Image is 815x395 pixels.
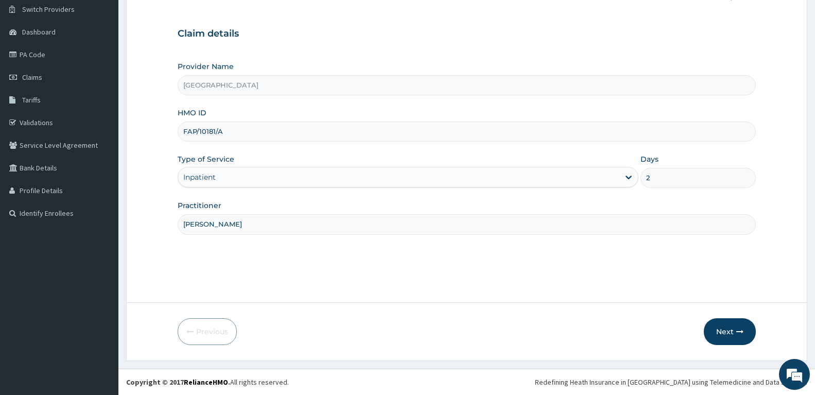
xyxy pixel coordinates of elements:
[178,61,234,72] label: Provider Name
[19,51,42,77] img: d_794563401_company_1708531726252_794563401
[22,27,56,37] span: Dashboard
[178,214,756,234] input: Enter Name
[178,122,756,142] input: Enter HMO ID
[535,377,807,387] div: Redefining Heath Insurance in [GEOGRAPHIC_DATA] using Telemedicine and Data Science!
[183,172,216,182] div: Inpatient
[169,5,194,30] div: Minimize live chat window
[22,95,41,105] span: Tariffs
[118,369,815,395] footer: All rights reserved.
[184,377,228,387] a: RelianceHMO
[5,281,196,317] textarea: Type your message and hit 'Enter'
[704,318,756,345] button: Next
[126,377,230,387] strong: Copyright © 2017 .
[22,73,42,82] span: Claims
[22,5,75,14] span: Switch Providers
[178,318,237,345] button: Previous
[178,200,221,211] label: Practitioner
[54,58,173,71] div: Chat with us now
[60,130,142,234] span: We're online!
[178,154,234,164] label: Type of Service
[178,108,206,118] label: HMO ID
[178,28,756,40] h3: Claim details
[640,154,658,164] label: Days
